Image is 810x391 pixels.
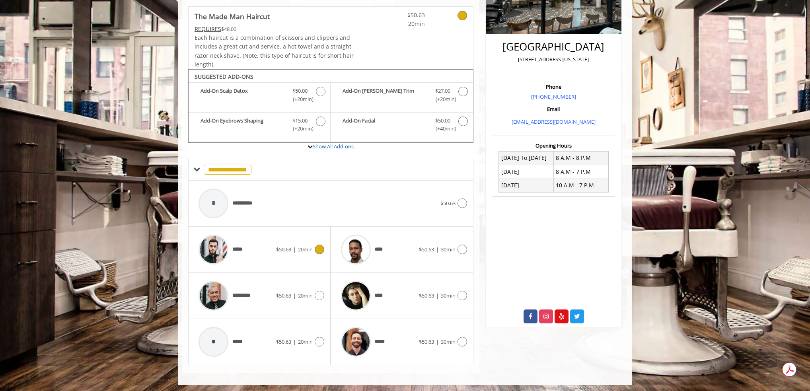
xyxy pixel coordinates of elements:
span: | [293,246,296,253]
b: SUGGESTED ADD-ONS [195,73,253,80]
label: Add-On Facial [335,117,469,135]
span: (+20min ) [431,95,454,103]
td: 10 A.M - 7 P.M [553,179,608,192]
div: The Made Man Haircut Add-onS [188,69,473,143]
span: | [436,338,439,345]
span: 20min [378,19,425,28]
b: Add-On Facial [343,117,427,133]
a: Show All Add-ons [313,143,354,150]
h3: Email [495,106,613,112]
p: [STREET_ADDRESS][US_STATE] [495,55,613,64]
span: | [293,338,296,345]
span: $50.63 [419,246,434,253]
span: 30min [441,338,456,345]
span: $50.63 [276,246,291,253]
b: Add-On Eyebrows Shaping [201,117,284,133]
td: [DATE] [499,179,554,192]
b: The Made Man Haircut [195,11,270,22]
span: $50.63 [419,338,434,345]
span: $50.00 [292,87,308,95]
span: 20min [298,292,313,299]
label: Add-On Eyebrows Shaping [193,117,326,135]
span: $50.00 [435,117,450,125]
h2: [GEOGRAPHIC_DATA] [495,41,613,53]
span: $50.63 [276,292,291,299]
h3: Phone [495,84,613,89]
a: [PHONE_NUMBER] [531,93,576,100]
span: 20min [298,338,313,345]
span: Each haircut is a combination of scissors and clippers and includes a great cut and service, a ho... [195,34,354,68]
span: 30min [441,246,456,253]
label: Add-On Scalp Detox [193,87,326,105]
span: 20min [298,246,313,253]
td: [DATE] [499,165,554,179]
span: $27.00 [435,87,450,95]
span: (+40min ) [431,124,454,133]
label: Add-On Beard Trim [335,87,469,105]
td: 8 A.M - 8 P.M [553,151,608,165]
b: Add-On Scalp Detox [201,87,284,103]
span: (+20min ) [288,95,312,103]
td: [DATE] To [DATE] [499,151,554,165]
span: $50.63 [276,338,291,345]
td: 8 A.M - 7 P.M [553,165,608,179]
div: $48.00 [195,25,354,33]
span: | [293,292,296,299]
span: (+20min ) [288,124,312,133]
a: [EMAIL_ADDRESS][DOMAIN_NAME] [512,118,596,125]
span: 30min [441,292,456,299]
b: Add-On [PERSON_NAME] Trim [343,87,427,103]
span: | [436,246,439,253]
span: This service needs some Advance to be paid before we block your appointment [195,25,221,33]
span: $50.63 [440,200,456,207]
span: $50.63 [419,292,434,299]
span: $15.00 [292,117,308,125]
h3: Opening Hours [493,143,615,148]
span: | [436,292,439,299]
span: $50.63 [378,11,425,19]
